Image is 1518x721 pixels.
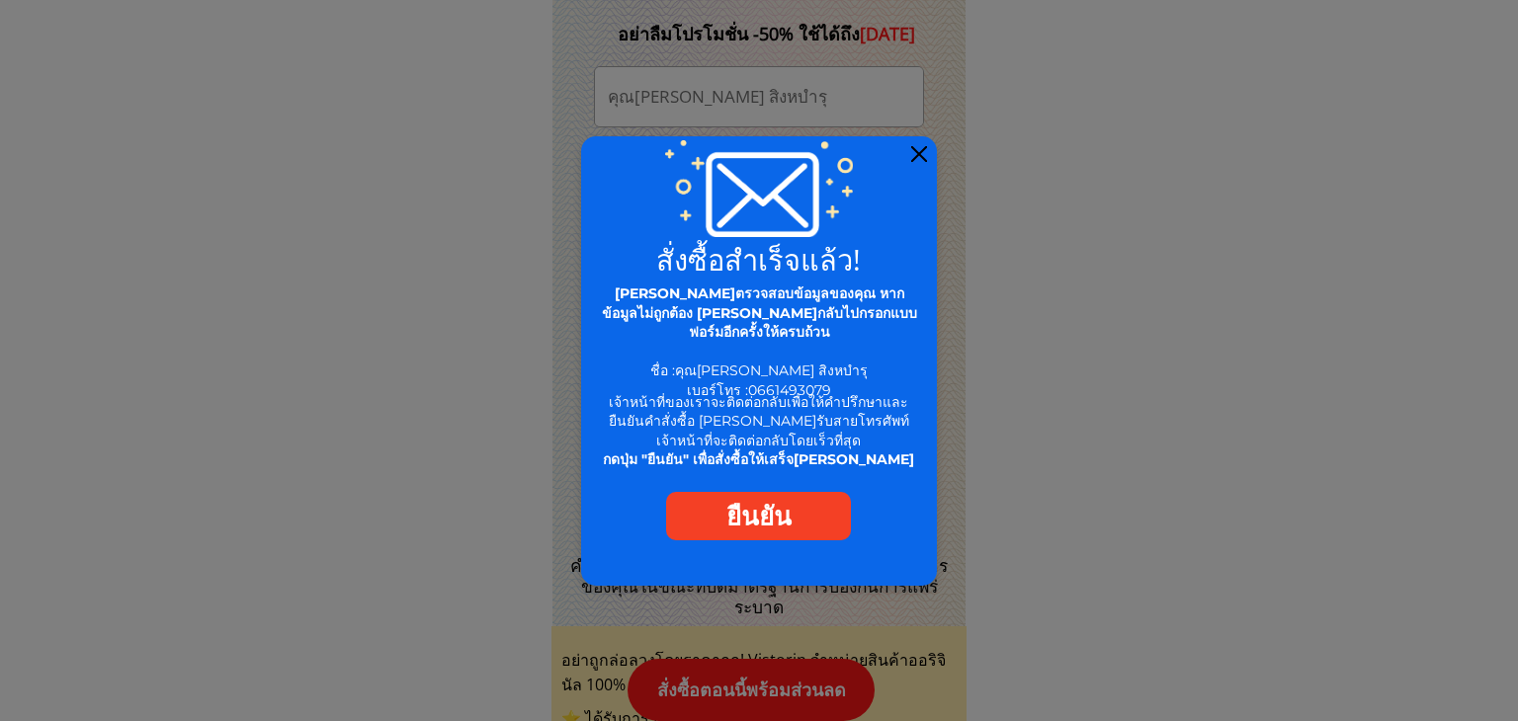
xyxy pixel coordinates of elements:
a: ยืนยัน [666,492,851,540]
div: เจ้าหน้าที่ของเราจะติดต่อกลับเพื่อให้คำปรึกษาและยืนยันคำสั่งซื้อ [PERSON_NAME]รับสายโทรศัพท์ เจ้า... [598,393,920,470]
span: 0661493079 [748,381,831,399]
div: ชื่อ : เบอร์โทร : [598,284,921,401]
span: คุณ[PERSON_NAME] สิงหบำรุ [675,361,868,379]
span: กดปุ่ม "ยืนยัน" เพื่อสั่งซื้อให้เสร็จ[PERSON_NAME] [603,450,914,468]
h2: สั่งซื้อสำเร็จแล้ว! [593,245,925,274]
span: [PERSON_NAME]ตรวจสอบข้อมูลของคุณ หากข้อมูลไม่ถูกต้อง [PERSON_NAME]กลับไปกรอกแบบฟอร์มอีกครั้งให้คร... [602,284,917,341]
